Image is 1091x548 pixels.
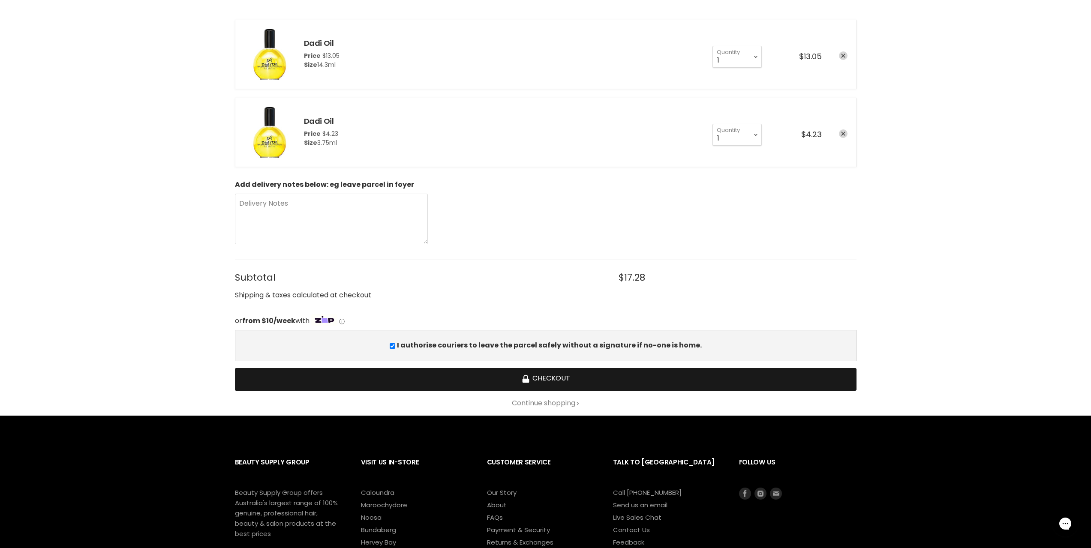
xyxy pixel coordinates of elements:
[613,513,661,522] a: Live Sales Chat
[619,272,645,283] span: $17.28
[487,488,517,497] a: Our Story
[361,488,394,497] a: Caloundra
[235,180,414,189] b: Add delivery notes below: eg leave parcel in foyer
[304,51,321,60] span: Price
[487,500,507,509] a: About
[304,60,340,69] div: 14.3ml
[322,129,338,138] span: $4.23
[361,513,382,522] a: Noosa
[487,452,596,487] h2: Customer Service
[304,129,321,138] span: Price
[304,116,334,126] a: Dadi Oil
[235,290,857,301] div: Shipping & taxes calculated at checkout
[613,525,650,534] a: Contact Us
[235,488,338,539] p: Beauty Supply Group offers Australia's largest range of 100% genuine, professional hair, beauty &...
[487,525,550,534] a: Payment & Security
[799,51,822,62] span: $13.05
[235,399,857,407] a: Continue shopping
[361,500,407,509] a: Maroochydore
[235,272,599,283] span: Subtotal
[487,513,503,522] a: FAQs
[235,368,857,391] button: Checkout
[397,340,702,350] b: I authorise couriers to leave the parcel safely without a signature if no-one is home.
[712,124,762,145] select: Quantity
[304,138,317,147] span: Size
[361,452,470,487] h2: Visit Us In-Store
[613,488,682,497] a: Call [PHONE_NUMBER]
[613,538,644,547] a: Feedback
[304,138,338,147] div: 3.75ml
[304,38,334,48] a: Dadi Oil
[487,538,553,547] a: Returns & Exchanges
[613,452,722,487] h2: Talk to [GEOGRAPHIC_DATA]
[311,314,338,326] img: Zip Logo
[242,316,295,326] strong: from $10/week
[361,538,396,547] a: Hervey Bay
[1048,508,1082,539] iframe: Gorgias live chat messenger
[322,51,340,60] span: $13.05
[235,316,310,326] span: or with
[801,129,822,140] span: $4.23
[304,60,317,69] span: Size
[613,500,667,509] a: Send us an email
[712,46,762,67] select: Quantity
[244,29,295,80] img: Dadi Oil - 14.3ml
[244,107,295,158] img: Dadi Oil - 3.75ml
[839,51,848,60] a: remove Dadi Oil
[235,452,344,487] h2: Beauty Supply Group
[361,525,396,534] a: Bundaberg
[739,452,857,487] h2: Follow us
[839,129,848,138] a: remove Dadi Oil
